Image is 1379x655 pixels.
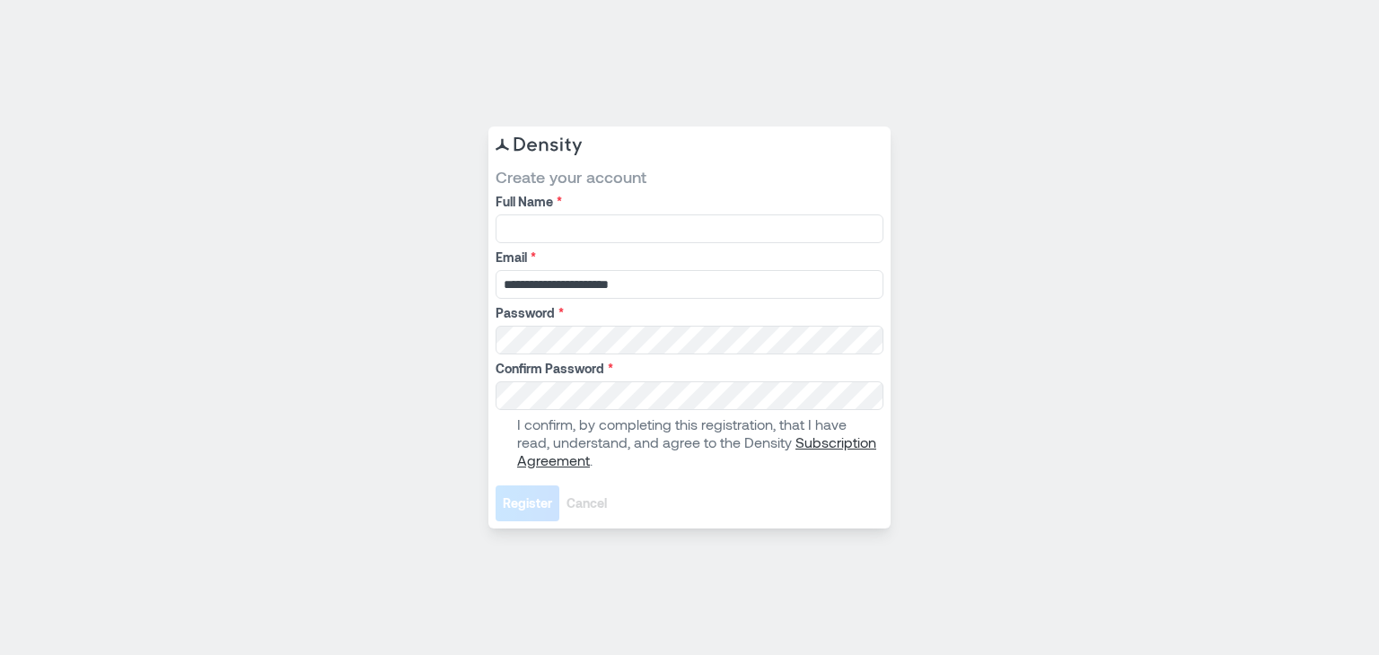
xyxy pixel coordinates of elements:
span: Cancel [567,494,607,512]
span: Register [503,494,552,512]
button: Register [496,485,559,521]
label: Full Name [496,193,880,211]
label: Email [496,249,880,266]
a: Subscription Agreement [517,433,876,468]
span: Create your account [496,166,883,188]
p: I confirm, by completing this registration, that I have read, understand, and agree to the Density . [517,415,880,469]
label: Confirm Password [496,360,880,378]
button: Cancel [559,485,614,521]
label: Password [496,304,880,322]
